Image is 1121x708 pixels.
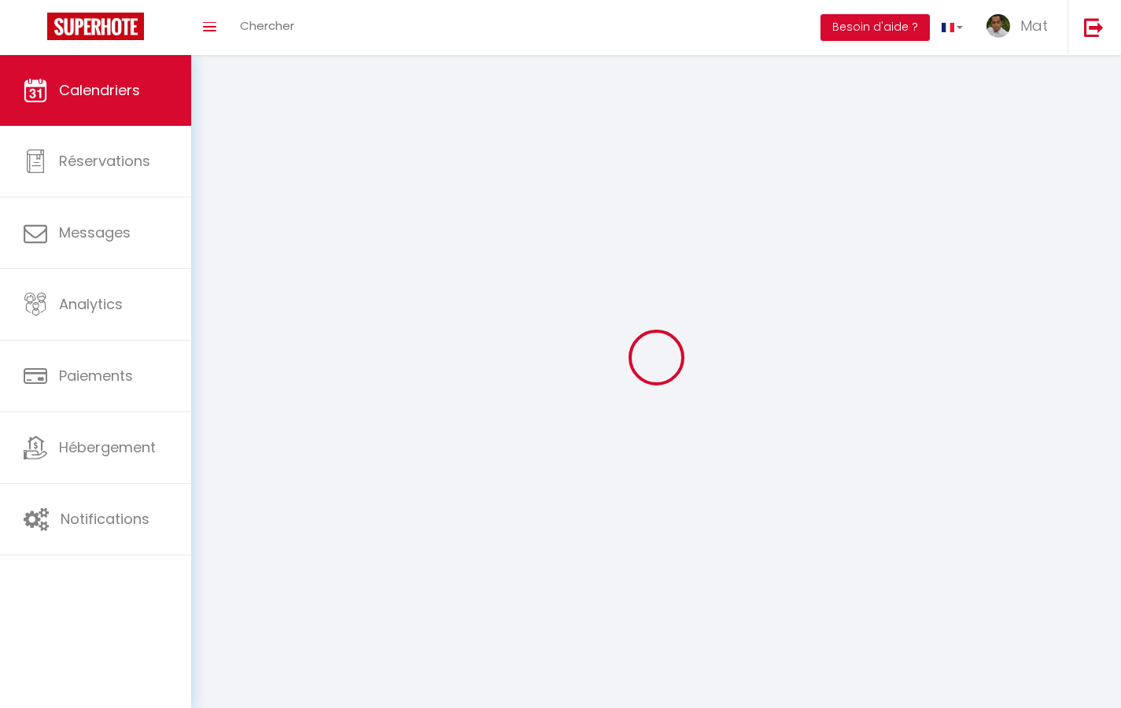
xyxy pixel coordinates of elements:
span: Messages [59,223,131,242]
button: Besoin d'aide ? [820,14,930,41]
span: Paiements [59,366,133,385]
span: Chercher [240,17,294,34]
span: Notifications [61,509,149,529]
img: ... [986,14,1010,38]
img: logout [1084,17,1104,37]
span: Calendriers [59,80,140,100]
button: Ouvrir le widget de chat LiveChat [13,6,60,53]
span: Mat [1020,16,1048,35]
span: Hébergement [59,437,156,457]
img: Super Booking [47,13,144,40]
span: Analytics [59,294,123,314]
span: Réservations [59,151,150,171]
